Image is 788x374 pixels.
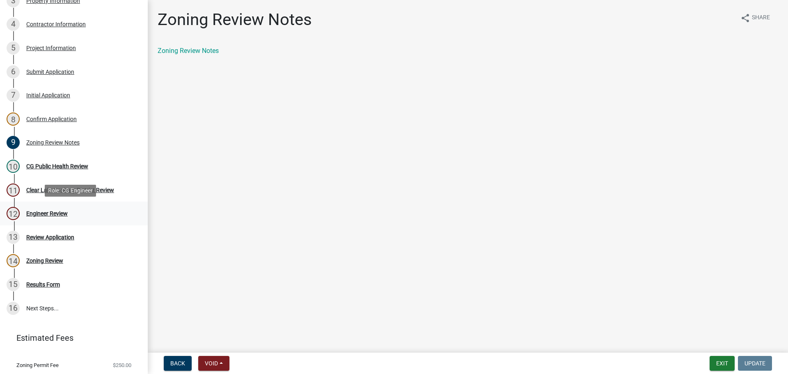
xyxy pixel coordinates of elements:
button: shareShare [734,10,777,26]
span: Back [170,360,185,367]
span: $250.00 [113,363,131,368]
div: 9 [7,136,20,149]
div: Contractor Information [26,21,86,27]
div: Project Information [26,45,76,51]
div: Submit Application [26,69,74,75]
button: Back [164,356,192,371]
div: Clear Lake Sanitary District Review [26,187,114,193]
button: Update [738,356,772,371]
div: Engineer Review [26,211,68,216]
div: 14 [7,254,20,267]
div: 5 [7,41,20,55]
div: CG Public Health Review [26,163,88,169]
h1: Zoning Review Notes [158,10,312,30]
button: Void [198,356,229,371]
div: 13 [7,231,20,244]
i: share [740,13,750,23]
div: Zoning Review Notes [26,140,80,145]
div: 16 [7,302,20,315]
div: 7 [7,89,20,102]
span: Void [205,360,218,367]
div: 4 [7,18,20,31]
a: Zoning Review Notes [158,47,219,55]
div: 15 [7,278,20,291]
button: Exit [710,356,735,371]
div: Zoning Review [26,258,63,264]
div: 8 [7,112,20,126]
span: Zoning Permit Fee [16,363,59,368]
div: Confirm Application [26,116,77,122]
div: Results Form [26,282,60,287]
div: 12 [7,207,20,220]
div: Review Application [26,234,74,240]
a: Estimated Fees [7,330,135,346]
span: Update [744,360,765,367]
div: Role: CG Engineer [45,185,96,197]
span: Share [752,13,770,23]
div: 11 [7,184,20,197]
div: 6 [7,65,20,78]
div: 10 [7,160,20,173]
div: Initial Application [26,92,70,98]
